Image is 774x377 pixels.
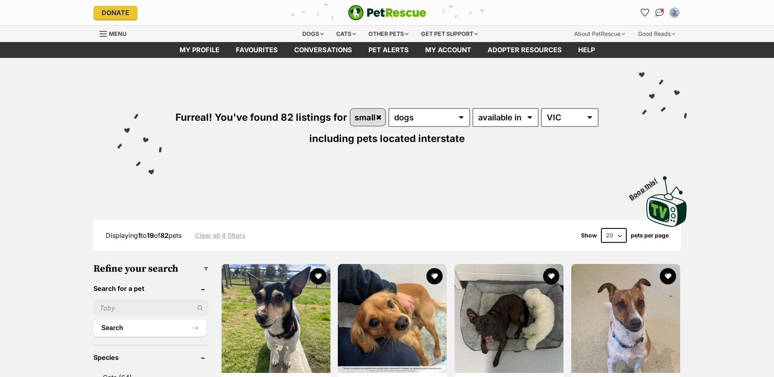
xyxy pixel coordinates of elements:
img: Sarah Carey profile pic [670,9,679,17]
div: About PetRescue [568,26,631,42]
a: Adopter resources [479,42,570,58]
a: My profile [171,42,228,58]
ul: Account quick links [639,6,681,19]
button: favourite [426,268,443,284]
img: Henry - Cavalier King Charles Spaniel Dog [338,264,447,373]
a: conversations [286,42,360,58]
header: Search for a pet [93,285,208,292]
button: Search [93,320,206,336]
img: Charlie - Jack Russell Terrier Dog [571,264,680,373]
a: small [350,109,385,126]
strong: 1 [138,231,141,240]
img: Odin - Jack Russell Terrier Dog [222,264,330,373]
header: Species [93,354,208,361]
span: Displaying to of pets [106,231,182,240]
span: including pets located interstate [309,133,465,144]
a: Donate [93,6,138,20]
a: Help [570,42,603,58]
button: favourite [543,268,559,284]
a: PetRescue [348,5,426,20]
div: Other pets [363,26,414,42]
input: Toby [93,300,208,316]
a: Boop this! [646,169,687,228]
a: Pet alerts [360,42,417,58]
strong: 82 [160,231,169,240]
span: Boop this! [628,172,665,201]
span: Show [581,232,597,239]
label: pets per page [631,232,669,239]
img: chat-41dd97257d64d25036548639549fe6c8038ab92f7586957e7f3b1b290dea8141.svg [655,9,664,17]
a: Favourites [639,6,652,19]
button: favourite [660,268,676,284]
a: My account [417,42,479,58]
h3: Refine your search [93,263,208,275]
a: Favourites [228,42,286,58]
div: Cats [330,26,361,42]
div: Good Reads [632,26,681,42]
img: logo-e224e6f780fb5917bec1dbf3a21bbac754714ae5b6737aabdf751b685950b380.svg [348,5,426,20]
div: Get pet support [415,26,483,42]
span: Menu [109,30,126,37]
img: Socks - Staffordshire Bull Terrier Dog [455,264,563,373]
button: favourite [310,268,326,284]
button: My account [668,6,681,19]
div: Dogs [297,26,329,42]
span: Furreal! You've found 82 listings for [175,111,347,123]
a: Menu [100,26,132,40]
a: Clear all 4 filters [195,232,246,239]
a: Conversations [653,6,666,19]
strong: 19 [147,231,154,240]
img: PetRescue TV logo [646,176,687,227]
